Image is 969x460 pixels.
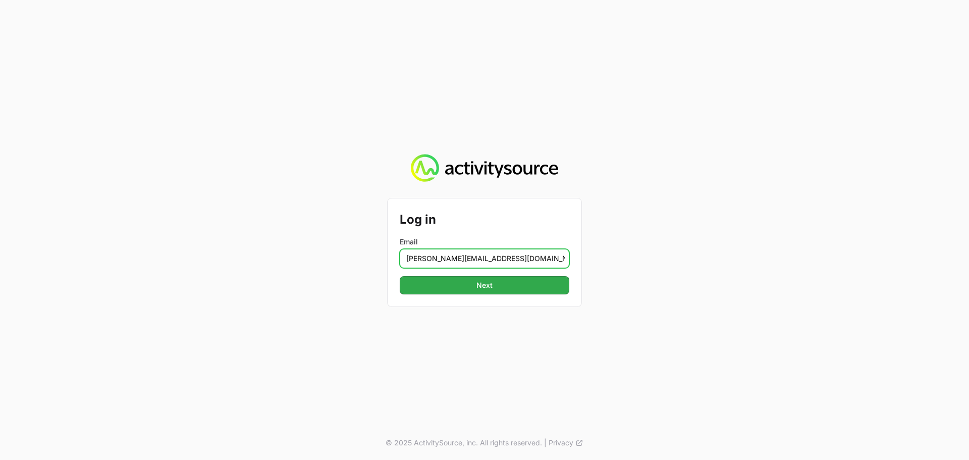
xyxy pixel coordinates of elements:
[406,279,563,291] span: Next
[549,438,583,448] a: Privacy
[400,249,569,268] input: Enter your email
[400,211,569,229] h2: Log in
[544,438,547,448] span: |
[411,154,558,182] img: Activity Source
[400,276,569,294] button: Next
[386,438,542,448] p: © 2025 ActivitySource, inc. All rights reserved.
[400,237,569,247] label: Email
